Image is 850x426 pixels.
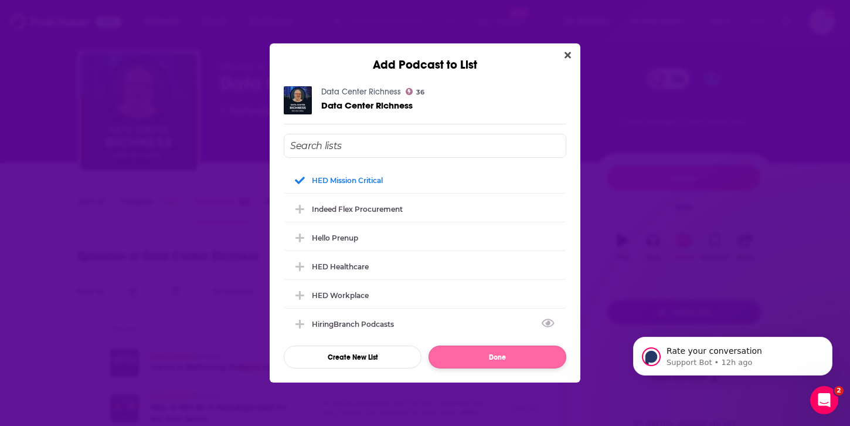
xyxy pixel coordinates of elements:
[834,386,844,395] span: 2
[312,291,369,300] div: HED Workplace
[321,100,413,110] a: Data Center Richness
[284,225,566,251] div: Hello Prenup
[394,326,401,327] button: View Link
[321,87,401,97] a: Data Center Richness
[429,346,566,368] button: Done
[321,100,413,111] span: Data Center Richness
[284,134,566,158] input: Search lists
[312,176,383,185] div: HED Mission Critical
[312,234,358,242] div: Hello Prenup
[810,386,838,414] iframe: Intercom live chat
[284,134,566,368] div: Add Podcast To List
[284,86,312,114] img: Data Center Richness
[284,311,566,337] div: HiringBranch Podcasts
[312,262,369,271] div: HED Healthcare
[284,253,566,279] div: HED Healthcare
[406,88,424,95] a: 36
[312,320,401,329] div: HiringBranch Podcasts
[416,90,424,95] span: 36
[560,48,576,63] button: Close
[284,196,566,222] div: Indeed Flex Procurement
[284,167,566,193] div: HED Mission Critical
[616,312,850,394] iframe: Intercom notifications message
[312,205,403,214] div: Indeed Flex Procurement
[284,282,566,308] div: HED Workplace
[270,43,580,72] div: Add Podcast to List
[284,346,421,368] button: Create New List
